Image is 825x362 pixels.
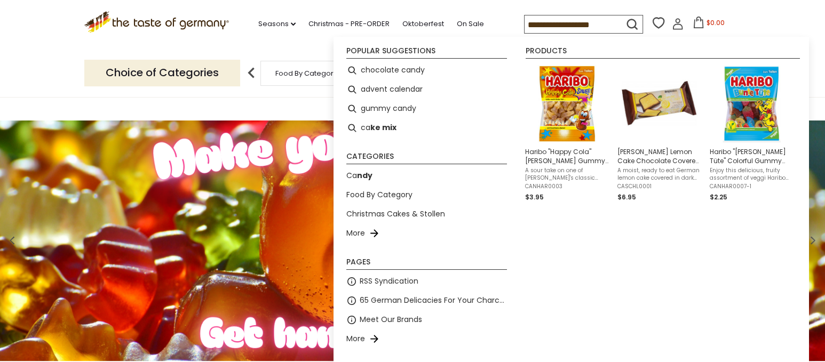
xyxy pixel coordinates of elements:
[360,275,418,287] a: RSS Syndication
[621,65,698,142] img: Schluender Lemon Cake Chocolate Covered
[370,122,396,134] b: ke mix
[308,18,390,30] a: Christmas - PRE-ORDER
[710,147,794,165] span: Haribo "[PERSON_NAME] Tüte" Colorful Gummy Candy Assortment, 100g - Made in [GEOGRAPHIC_DATA]
[241,62,262,84] img: previous arrow
[342,166,511,186] li: Candy
[342,291,511,310] li: 65 German Delicacies For Your Charcuterie Board
[346,208,445,220] a: Christmas Cakes & Stollen
[617,147,701,165] span: [PERSON_NAME] Lemon Cake Chocolate Covered, 14 oz.
[525,147,609,165] span: Haribo "Happy Cola" [PERSON_NAME] Gummy Candy, 175 g - made in [GEOGRAPHIC_DATA]
[525,192,544,202] span: $3.95
[617,167,701,182] span: A moist, ready to eat German lemon cake covered in dark chocolate. Convenient and delicious. Made...
[360,313,422,326] a: Meet Our Brands
[710,183,794,190] span: CANHAR0007-1
[342,118,511,138] li: cake mix
[84,60,240,86] p: Choice of Categories
[613,61,705,207] li: Schluender Lemon Cake Chocolate Covered, 14 oz.
[526,47,800,59] li: Products
[346,47,507,59] li: Popular suggestions
[342,99,511,118] li: gummy candy
[705,61,798,207] li: Haribo "Bunte Tüte" Colorful Gummy Candy Assortment, 100g - Made in Germany
[342,272,511,291] li: RSS Syndication
[360,294,507,307] a: 65 German Delicacies For Your Charcuterie Board
[525,167,609,182] span: A sour take on one of [PERSON_NAME]'s classic creations, these delicious sour gummy candies are s...
[342,61,511,80] li: chocolate candy
[710,65,794,203] a: Haribo "[PERSON_NAME] Tüte" Colorful Gummy Candy Assortment, 100g - Made in [GEOGRAPHIC_DATA]Enjo...
[457,18,484,30] a: On Sale
[710,167,794,182] span: Enjoy this delicious, fruity assortment of veggi Haribo classics. Made without gelatin, these che...
[710,192,727,202] span: $2.25
[357,170,372,181] b: ndy
[525,183,609,190] span: CANHAR0003
[617,183,701,190] span: CASCHL0001
[342,224,511,243] li: More
[346,170,372,182] a: Candy
[707,18,725,27] span: $0.00
[617,65,701,203] a: Schluender Lemon Cake Chocolate Covered[PERSON_NAME] Lemon Cake Chocolate Covered, 14 oz.A moist,...
[342,310,511,329] li: Meet Our Brands
[342,186,511,205] li: Food By Category
[346,152,507,164] li: Categories
[402,18,444,30] a: Oktoberfest
[275,69,337,77] a: Food By Category
[342,329,511,349] li: More
[617,192,636,202] span: $6.95
[258,18,296,30] a: Seasons
[525,65,609,203] a: Haribo "Happy Cola" [PERSON_NAME] Gummy Candy, 175 g - made in [GEOGRAPHIC_DATA]A sour take on on...
[342,205,511,224] li: Christmas Cakes & Stollen
[342,80,511,99] li: advent calendar
[521,61,613,207] li: Haribo "Happy Cola" Sauer Gummy Candy, 175 g - made in Germany
[346,258,507,270] li: Pages
[686,17,731,33] button: $0.00
[346,189,412,201] a: Food By Category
